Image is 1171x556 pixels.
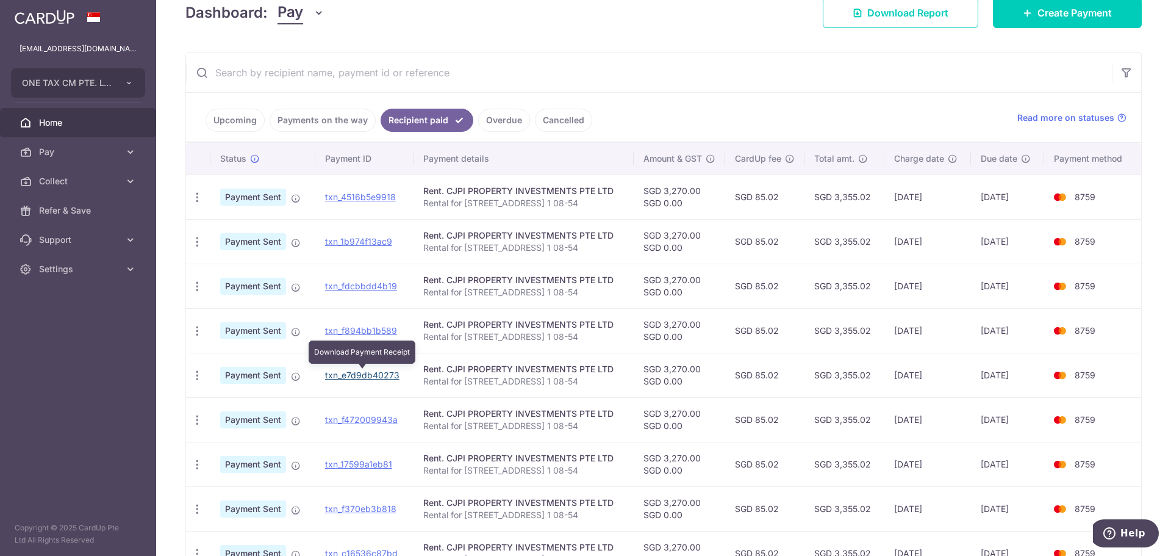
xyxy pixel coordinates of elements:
td: SGD 3,270.00 SGD 0.00 [634,486,725,531]
span: 8759 [1075,236,1095,247]
span: Total amt. [814,153,854,165]
td: SGD 3,270.00 SGD 0.00 [634,442,725,486]
td: [DATE] [971,353,1044,397]
img: Bank Card [1048,279,1072,294]
td: SGD 3,355.02 [804,219,884,264]
p: Rental for [STREET_ADDRESS] 1 08-54 [423,331,623,343]
div: Rent. CJPI PROPERTY INVESTMENTS PTE LTD [423,319,623,331]
th: Payment ID [315,143,414,175]
td: [DATE] [971,442,1044,486]
div: Download Payment Receipt [309,341,415,364]
td: SGD 85.02 [725,219,804,264]
span: 8759 [1075,325,1095,336]
td: SGD 3,355.02 [804,353,884,397]
td: SGD 85.02 [725,308,804,353]
td: SGD 85.02 [725,486,804,531]
span: 8759 [1075,504,1095,514]
span: ONE TAX CM PTE. LTD. [22,77,112,89]
button: Pay [278,1,324,24]
a: Upcoming [206,109,265,132]
a: txn_e7d9db40273 [325,370,399,380]
p: Rental for [STREET_ADDRESS] 1 08-54 [423,286,623,298]
img: Bank Card [1048,234,1072,249]
span: 8759 [1075,281,1095,291]
a: Read more on statuses [1017,112,1126,124]
th: Payment method [1044,143,1141,175]
td: SGD 3,355.02 [804,397,884,442]
td: SGD 85.02 [725,264,804,308]
p: Rental for [STREET_ADDRESS] 1 08-54 [423,464,623,477]
td: SGD 85.02 [725,175,804,219]
span: Read more on statuses [1017,112,1114,124]
td: SGD 3,355.02 [804,264,884,308]
td: [DATE] [884,175,972,219]
div: Rent. CJPI PROPERTY INVESTMENTS PTE LTD [423,408,623,420]
td: [DATE] [884,397,972,442]
p: Rental for [STREET_ADDRESS] 1 08-54 [423,420,623,432]
span: Support [39,234,120,246]
a: Recipient paid [381,109,473,132]
td: SGD 3,270.00 SGD 0.00 [634,175,725,219]
span: Payment Sent [220,322,286,339]
td: [DATE] [971,175,1044,219]
td: [DATE] [971,397,1044,442]
span: Payment Sent [220,278,286,295]
td: [DATE] [971,486,1044,531]
a: txn_fdcbbdd4b19 [325,281,397,291]
td: SGD 3,355.02 [804,175,884,219]
th: Payment details [414,143,633,175]
td: SGD 3,355.02 [804,486,884,531]
td: [DATE] [884,353,972,397]
p: Rental for [STREET_ADDRESS] 1 08-54 [423,242,623,254]
span: Payment Sent [220,411,286,428]
span: Payment Sent [220,233,286,250]
td: [DATE] [884,486,972,531]
td: SGD 3,270.00 SGD 0.00 [634,219,725,264]
img: Bank Card [1048,502,1072,516]
a: Overdue [478,109,530,132]
td: [DATE] [884,219,972,264]
span: 8759 [1075,192,1095,202]
img: Bank Card [1048,190,1072,204]
span: Payment Sent [220,500,286,518]
a: txn_4516b5e9918 [325,192,396,202]
img: Bank Card [1048,368,1072,383]
span: Settings [39,263,120,275]
p: [EMAIL_ADDRESS][DOMAIN_NAME] [20,43,137,55]
button: ONE TAX CM PTE. LTD. [11,68,145,98]
td: SGD 85.02 [725,397,804,442]
td: [DATE] [884,442,972,486]
span: Status [220,153,246,165]
span: Payment Sent [220,189,286,206]
span: 8759 [1075,459,1095,469]
div: Rent. CJPI PROPERTY INVESTMENTS PTE LTD [423,497,623,509]
span: Payment Sent [220,456,286,473]
div: Rent. CJPI PROPERTY INVESTMENTS PTE LTD [423,541,623,554]
td: [DATE] [971,308,1044,353]
a: txn_1b974f13ac9 [325,236,392,247]
span: Refer & Save [39,204,120,217]
div: Rent. CJPI PROPERTY INVESTMENTS PTE LTD [423,274,623,286]
span: Collect [39,175,120,187]
span: Home [39,117,120,129]
a: txn_f894bb1b589 [325,325,397,336]
a: Payments on the way [270,109,376,132]
span: Payment Sent [220,367,286,384]
h4: Dashboard: [185,2,268,24]
a: Cancelled [535,109,592,132]
span: CardUp fee [735,153,781,165]
span: 8759 [1075,414,1095,425]
span: Charge date [894,153,944,165]
td: SGD 3,270.00 SGD 0.00 [634,397,725,442]
a: txn_f370eb3b818 [325,504,396,514]
span: 8759 [1075,370,1095,380]
td: [DATE] [884,308,972,353]
span: Pay [278,1,303,24]
p: Rental for [STREET_ADDRESS] 1 08-54 [423,375,623,388]
a: txn_f472009943a [325,414,398,425]
td: [DATE] [971,219,1044,264]
iframe: Opens a widget where you can find more information [1093,519,1159,550]
span: Due date [981,153,1017,165]
div: Rent. CJPI PROPERTY INVESTMENTS PTE LTD [423,185,623,197]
